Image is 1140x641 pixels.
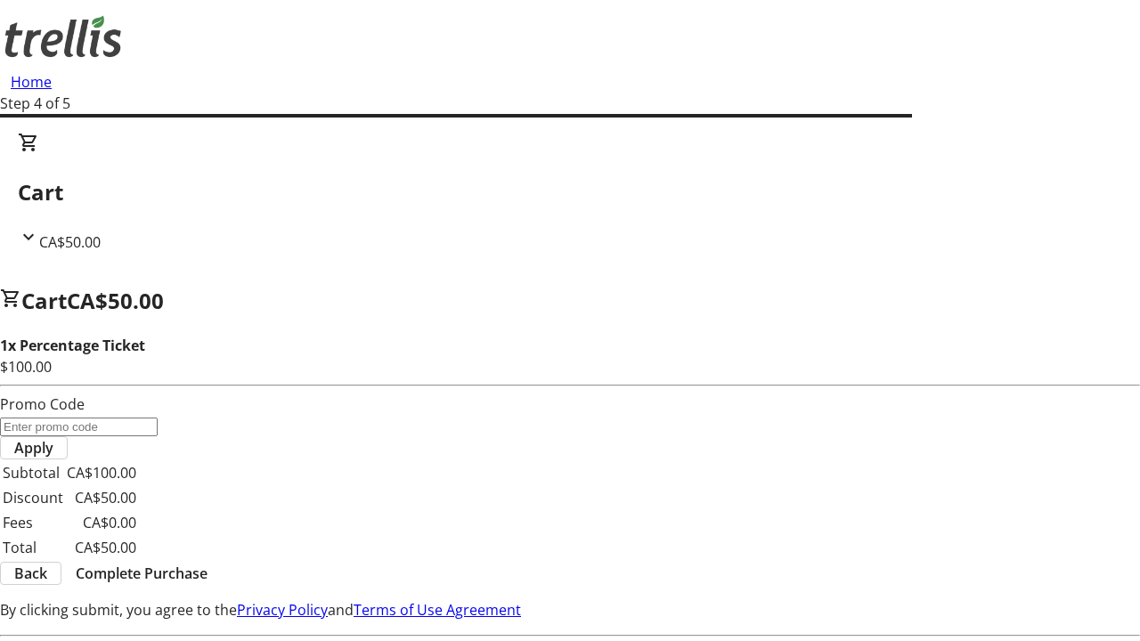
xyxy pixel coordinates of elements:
[18,176,1122,208] h2: Cart
[354,600,521,620] a: Terms of Use Agreement
[66,536,137,559] td: CA$50.00
[66,511,137,534] td: CA$0.00
[2,461,64,484] td: Subtotal
[237,600,328,620] a: Privacy Policy
[14,563,47,584] span: Back
[2,511,64,534] td: Fees
[76,563,208,584] span: Complete Purchase
[2,486,64,509] td: Discount
[21,286,67,315] span: Cart
[67,286,164,315] span: CA$50.00
[66,486,137,509] td: CA$50.00
[39,232,101,252] span: CA$50.00
[66,461,137,484] td: CA$100.00
[18,132,1122,253] div: CartCA$50.00
[2,536,64,559] td: Total
[14,437,53,458] span: Apply
[61,563,222,584] button: Complete Purchase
